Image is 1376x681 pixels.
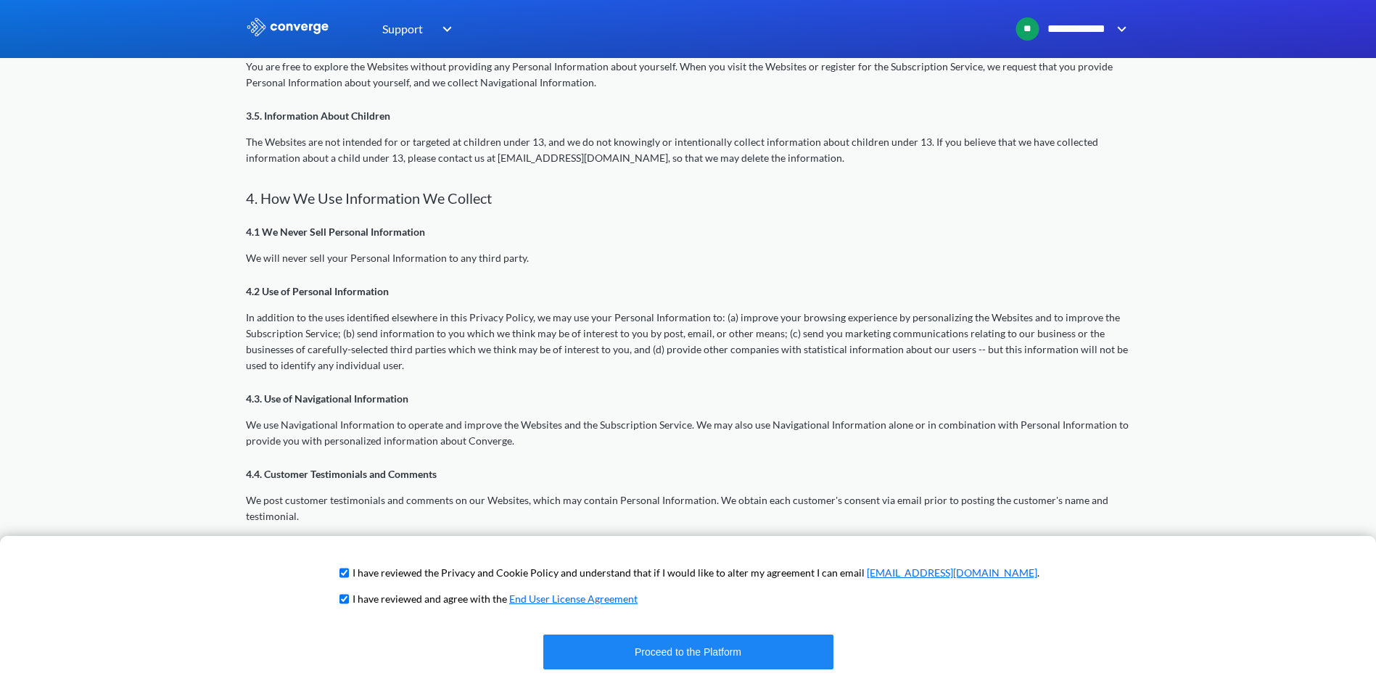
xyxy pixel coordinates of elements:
a: End User License Agreement [509,593,638,605]
p: 4.1 We Never Sell Personal Information [246,224,1131,240]
p: We post customer testimonials and comments on our Websites, which may contain Personal Informatio... [246,492,1131,524]
p: In addition to the uses identified elsewhere in this Privacy Policy, we may use your Personal Inf... [246,310,1131,373]
p: 4.3. Use of Navigational Information [246,391,1131,407]
p: 3.5. Information About Children [246,108,1131,124]
img: downArrow.svg [433,20,456,38]
p: We use Navigational Information to operate and improve the Websites and the Subscription Service.... [246,417,1131,449]
img: downArrow.svg [1108,20,1131,38]
button: Proceed to the Platform [543,635,833,669]
span: Support [382,20,423,38]
p: We will never sell your Personal Information to any third party. [246,250,1131,266]
p: I have reviewed and agree with the [353,591,638,607]
p: I have reviewed the Privacy and Cookie Policy and understand that if I would like to alter my agr... [353,565,1039,581]
a: [EMAIL_ADDRESS][DOMAIN_NAME] [867,566,1037,579]
h2: 4. How We Use Information We Collect [246,189,1131,207]
p: You are free to explore the Websites without providing any Personal Information about yourself. W... [246,59,1131,91]
p: 4.4. Customer Testimonials and Comments [246,466,1131,482]
p: The Websites are not intended for or targeted at children under 13, and we do not knowingly or in... [246,134,1131,166]
p: 4.2 Use of Personal Information [246,284,1131,300]
img: logo_ewhite.svg [246,17,330,36]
